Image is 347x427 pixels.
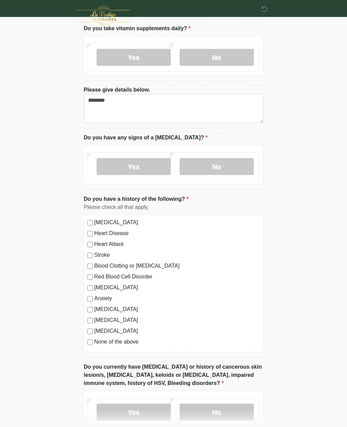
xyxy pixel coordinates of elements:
input: [MEDICAL_DATA] [87,329,93,334]
label: Anxiety [94,295,260,303]
input: Anxiety [87,296,93,302]
label: Stroke [94,251,260,259]
label: No [180,404,254,421]
label: Red Blood Cell Disorder [94,273,260,281]
label: Heart Attack [94,240,260,249]
input: [MEDICAL_DATA] [87,286,93,291]
img: Le Vestige Aesthetics Logo [77,5,130,27]
label: Do you have any signs of a [MEDICAL_DATA]? [84,134,208,142]
label: [MEDICAL_DATA] [94,316,260,325]
label: [MEDICAL_DATA] [94,219,260,227]
label: None of the above [94,338,260,346]
label: Do you currently have [MEDICAL_DATA] or history of cancerous skin lesion/s, [MEDICAL_DATA], keloi... [84,363,263,388]
input: None of the above [87,340,93,345]
input: Blood Clotting or [MEDICAL_DATA] [87,264,93,269]
label: Yes [97,158,171,175]
label: Heart Disease [94,230,260,238]
input: Heart Disease [87,231,93,237]
div: Please check all that apply. [84,203,263,212]
label: [MEDICAL_DATA] [94,284,260,292]
input: [MEDICAL_DATA] [87,220,93,226]
label: Please give details below. [84,86,150,94]
label: Blood Clotting or [MEDICAL_DATA] [94,262,260,270]
input: [MEDICAL_DATA] [87,307,93,313]
label: No [180,49,254,66]
input: [MEDICAL_DATA] [87,318,93,324]
label: [MEDICAL_DATA] [94,327,260,335]
input: Red Blood Cell Disorder [87,275,93,280]
label: No [180,158,254,175]
label: Yes [97,49,171,66]
label: Yes [97,404,171,421]
input: Heart Attack [87,242,93,248]
label: Do you have a history of the following? [84,195,188,203]
input: Stroke [87,253,93,258]
label: [MEDICAL_DATA] [94,306,260,314]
